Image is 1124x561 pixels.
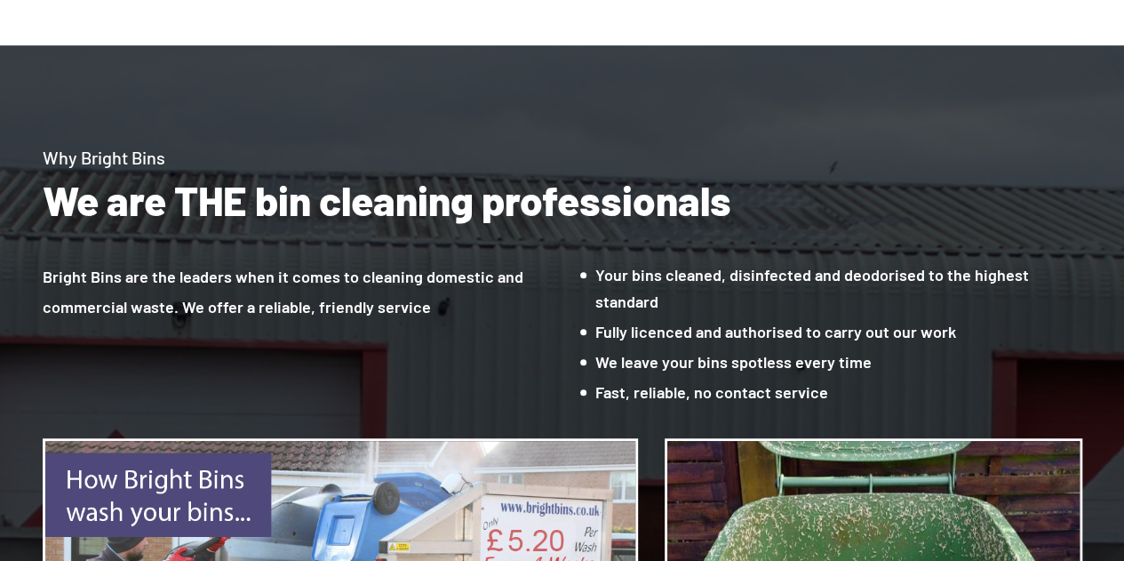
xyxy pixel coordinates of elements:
h4: Why Bright Bins [43,145,1082,170]
h2: We are THE bin cleaning professionals [43,173,1082,227]
p: Bright Bins are the leaders when it comes to cleaning domestic and commercial waste. We offer a r... [43,261,562,322]
li: Your bins cleaned, disinfected and deodorised to the highest standard [580,261,1082,315]
li: Fully licenced and authorised to carry out our work [580,318,1082,345]
li: We leave your bins spotless every time [580,349,1082,375]
li: Fast, reliable, no contact service [580,379,1082,405]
